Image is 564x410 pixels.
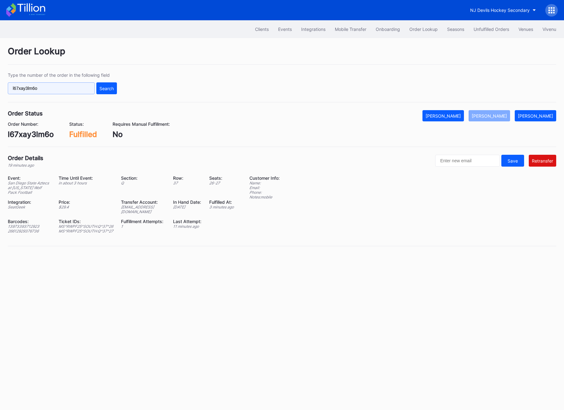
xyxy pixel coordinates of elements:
div: 1 [121,224,166,229]
div: l67xay3lm6o [8,130,54,139]
div: Fulfilled [69,130,97,139]
div: Time Until Event: [59,175,113,181]
div: 3 minutes ago [209,205,234,209]
div: 19 minutes ago [8,163,43,168]
div: Customer Info: [249,175,280,181]
div: Integration: [8,199,51,205]
div: in about 3 hours [59,181,113,185]
div: 26612929376736 [8,229,51,233]
div: MS^RWPF25^SOUTH:Q^37^26 [59,224,113,229]
input: Enter new email [435,155,500,167]
button: Venues [514,23,538,35]
div: Venues [518,27,533,32]
div: $ 29.4 [59,205,113,209]
div: Events [278,27,292,32]
button: Mobile Transfer [330,23,371,35]
div: Notes: mobile [249,195,280,199]
button: Retransfer [529,155,556,167]
div: Clients [255,27,269,32]
div: [DATE] [173,205,201,209]
div: Ticket IDs: [59,219,113,224]
div: Row: [173,175,201,181]
button: Clients [250,23,273,35]
div: 11 minutes ago [173,224,201,229]
button: Save [501,155,524,167]
div: Name: [249,181,280,185]
div: Save [508,158,518,164]
div: Vivenu [542,27,556,32]
div: MS^RWPF25^SOUTH:Q^37^27 [59,229,113,233]
button: Unfulfilled Orders [469,23,514,35]
div: Q [121,181,166,185]
div: 13973393712923 [8,224,51,229]
div: Integrations [301,27,325,32]
div: Search [99,86,114,91]
div: 37 [173,181,201,185]
div: Fulfilled At: [209,199,234,205]
div: Onboarding [376,27,400,32]
div: Order Details [8,155,43,161]
div: Last Attempt: [173,219,201,224]
div: San Diego State Aztecs at [US_STATE] Wolf Pack Football [8,181,51,195]
div: [PERSON_NAME] [426,113,461,119]
div: Barcodes: [8,219,51,224]
div: Order Lookup [8,46,556,65]
div: Unfulfilled Orders [474,27,509,32]
div: Seasons [447,27,464,32]
div: Order Number: [8,121,54,127]
button: Vivenu [538,23,561,35]
div: SeatGeek [8,205,51,209]
div: Order Status [8,110,43,117]
div: Email: [249,185,280,190]
button: [PERSON_NAME] [515,110,556,121]
input: GT59662 [8,82,95,94]
button: Order Lookup [405,23,442,35]
div: [PERSON_NAME] [518,113,553,119]
button: [PERSON_NAME] [422,110,464,121]
div: 26 - 27 [209,181,234,185]
div: Fulfillment Attempts: [121,219,166,224]
button: Integrations [296,23,330,35]
button: Onboarding [371,23,405,35]
button: Search [96,82,117,94]
div: In Hand Date: [173,199,201,205]
div: Seats: [209,175,234,181]
div: Phone: [249,190,280,195]
div: Retransfer [532,158,553,164]
div: Requires Manual Fulfillment: [113,121,170,127]
button: Seasons [442,23,469,35]
div: Event: [8,175,51,181]
div: NJ Devils Hockey Secondary [470,7,530,13]
div: No [113,130,170,139]
button: [PERSON_NAME] [469,110,510,121]
div: Price: [59,199,113,205]
div: Mobile Transfer [335,27,366,32]
div: Order Lookup [409,27,438,32]
div: Transfer Account: [121,199,166,205]
div: Type the number of the order in the following field [8,72,117,78]
div: [PERSON_NAME] [472,113,507,119]
button: NJ Devils Hockey Secondary [465,4,541,16]
div: [EMAIL_ADDRESS][DOMAIN_NAME] [121,205,166,214]
button: Events [273,23,296,35]
div: Status: [69,121,97,127]
div: Section: [121,175,166,181]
